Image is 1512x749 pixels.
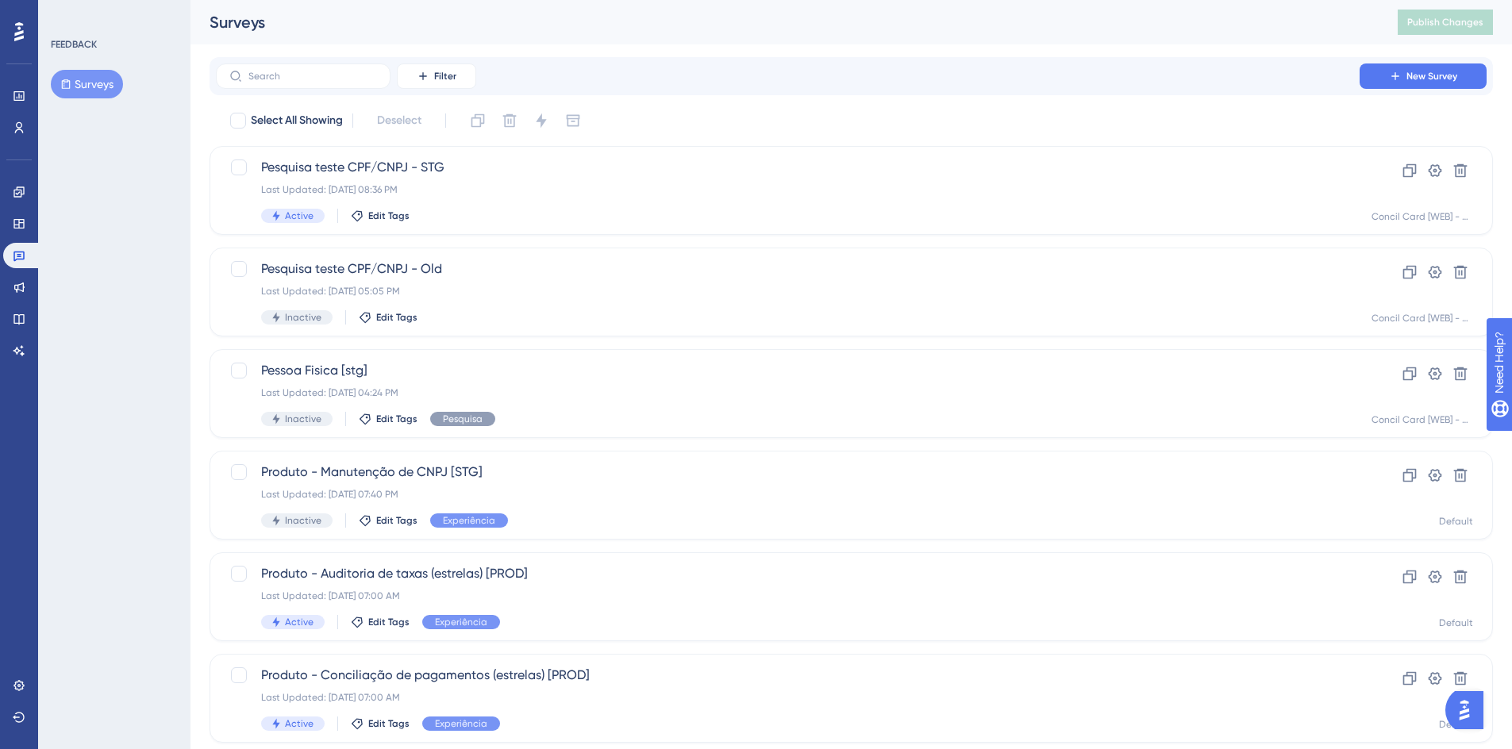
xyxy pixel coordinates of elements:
[443,514,495,527] span: Experiência
[368,616,410,628] span: Edit Tags
[1360,63,1487,89] button: New Survey
[1406,70,1457,83] span: New Survey
[351,616,410,628] button: Edit Tags
[359,514,417,527] button: Edit Tags
[1372,413,1473,426] div: Concil Card [WEB] - STG
[261,666,1314,685] span: Produto - Conciliação de pagamentos (estrelas) [PROD]
[368,717,410,730] span: Edit Tags
[285,717,314,730] span: Active
[285,209,314,222] span: Active
[376,413,417,425] span: Edit Tags
[397,63,476,89] button: Filter
[285,616,314,628] span: Active
[351,717,410,730] button: Edit Tags
[261,183,1314,196] div: Last Updated: [DATE] 08:36 PM
[363,106,436,135] button: Deselect
[285,514,321,527] span: Inactive
[261,158,1314,177] span: Pesquisa teste CPF/CNPJ - STG
[261,691,1314,704] div: Last Updated: [DATE] 07:00 AM
[261,564,1314,583] span: Produto - Auditoria de taxas (estrelas) [PROD]
[351,209,410,222] button: Edit Tags
[285,311,321,324] span: Inactive
[1445,686,1493,734] iframe: UserGuiding AI Assistant Launcher
[376,311,417,324] span: Edit Tags
[1398,10,1493,35] button: Publish Changes
[251,111,343,130] span: Select All Showing
[261,386,1314,399] div: Last Updated: [DATE] 04:24 PM
[37,4,99,23] span: Need Help?
[443,413,483,425] span: Pesquisa
[435,717,487,730] span: Experiência
[1439,616,1473,629] div: Default
[261,361,1314,380] span: Pessoa Fisica [stg]
[1372,312,1473,325] div: Concil Card [WEB] - STG
[261,285,1314,298] div: Last Updated: [DATE] 05:05 PM
[376,514,417,527] span: Edit Tags
[261,488,1314,501] div: Last Updated: [DATE] 07:40 PM
[51,38,97,51] div: FEEDBACK
[248,71,377,82] input: Search
[359,413,417,425] button: Edit Tags
[1439,515,1473,528] div: Default
[51,70,123,98] button: Surveys
[261,463,1314,482] span: Produto - Manutenção de CNPJ [STG]
[285,413,321,425] span: Inactive
[359,311,417,324] button: Edit Tags
[261,590,1314,602] div: Last Updated: [DATE] 07:00 AM
[434,70,456,83] span: Filter
[377,111,421,130] span: Deselect
[1407,16,1483,29] span: Publish Changes
[1439,718,1473,731] div: Default
[368,209,410,222] span: Edit Tags
[210,11,1358,33] div: Surveys
[435,616,487,628] span: Experiência
[261,259,1314,278] span: Pesquisa teste CPF/CNPJ - Old
[1372,210,1473,223] div: Concil Card [WEB] - STG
